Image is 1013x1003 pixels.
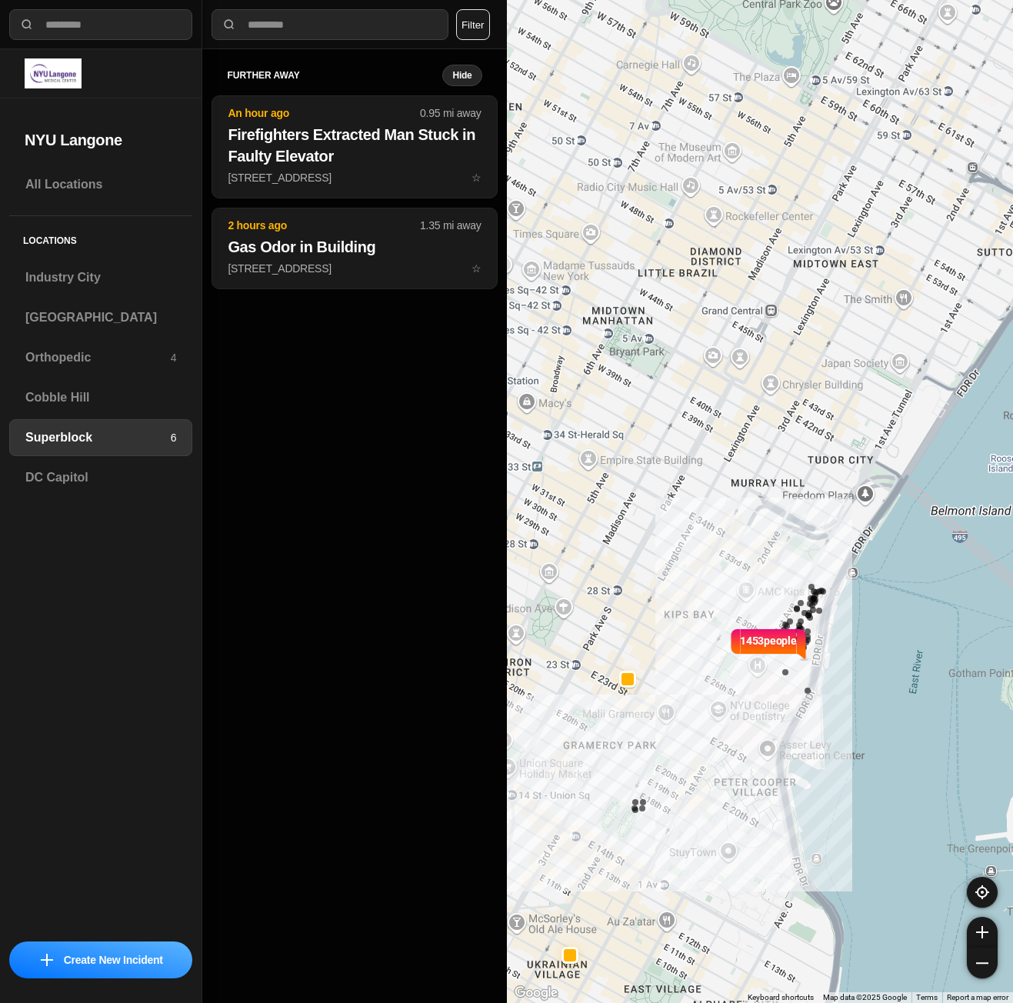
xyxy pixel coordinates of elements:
img: notch [796,627,808,661]
a: Industry City [9,259,192,296]
h3: [GEOGRAPHIC_DATA] [25,308,176,327]
button: zoom-out [967,948,998,978]
a: Open this area in Google Maps (opens a new window) [511,983,561,1003]
a: DC Capitol [9,459,192,496]
button: An hour ago0.95 mi awayFirefighters Extracted Man Stuck in Faulty Elevator[STREET_ADDRESS]star [212,95,497,198]
p: 4 [171,350,177,365]
h3: Superblock [25,428,171,447]
img: notch [728,627,740,661]
span: Map data ©2025 Google [823,993,907,1001]
a: Report a map error [947,993,1008,1001]
button: Hide [442,65,482,86]
p: An hour ago [228,105,420,121]
button: 2 hours ago1.35 mi awayGas Odor in Building[STREET_ADDRESS]star [212,208,497,289]
p: 1.35 mi away [420,218,481,233]
img: zoom-out [976,957,988,969]
h3: DC Capitol [25,468,176,487]
h2: Firefighters Extracted Man Stuck in Faulty Elevator [228,124,481,167]
h5: further away [227,69,442,82]
p: Create New Incident [64,952,163,968]
p: 1453 people [740,633,797,667]
img: search [222,17,237,32]
h3: Cobble Hill [25,388,176,407]
img: Google [511,983,561,1003]
p: [STREET_ADDRESS] [228,170,481,185]
a: Orthopedic4 [9,339,192,376]
a: [GEOGRAPHIC_DATA] [9,299,192,336]
h2: Gas Odor in Building [228,236,481,258]
img: icon [41,954,53,966]
button: iconCreate New Incident [9,941,192,978]
a: Cobble Hill [9,379,192,416]
h3: Industry City [25,268,176,287]
p: 0.95 mi away [420,105,481,121]
h2: NYU Langone [25,129,177,151]
a: All Locations [9,166,192,203]
small: Hide [452,69,472,82]
img: zoom-in [976,926,988,938]
h3: Orthopedic [25,348,171,367]
a: 2 hours ago1.35 mi awayGas Odor in Building[STREET_ADDRESS]star [212,262,497,275]
p: [STREET_ADDRESS] [228,261,481,276]
a: Superblock6 [9,419,192,456]
button: Filter [456,9,490,40]
span: star [472,262,482,275]
button: recenter [967,877,998,908]
p: 2 hours ago [228,218,420,233]
button: Keyboard shortcuts [748,992,814,1003]
button: zoom-in [967,917,998,948]
span: star [472,172,482,184]
h5: Locations [9,216,192,259]
a: An hour ago0.95 mi awayFirefighters Extracted Man Stuck in Faulty Elevator[STREET_ADDRESS]star [212,171,497,184]
h3: All Locations [25,175,176,194]
img: logo [25,58,82,88]
p: 6 [171,430,177,445]
img: recenter [975,885,989,899]
a: Terms [916,993,938,1001]
img: search [19,17,35,32]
